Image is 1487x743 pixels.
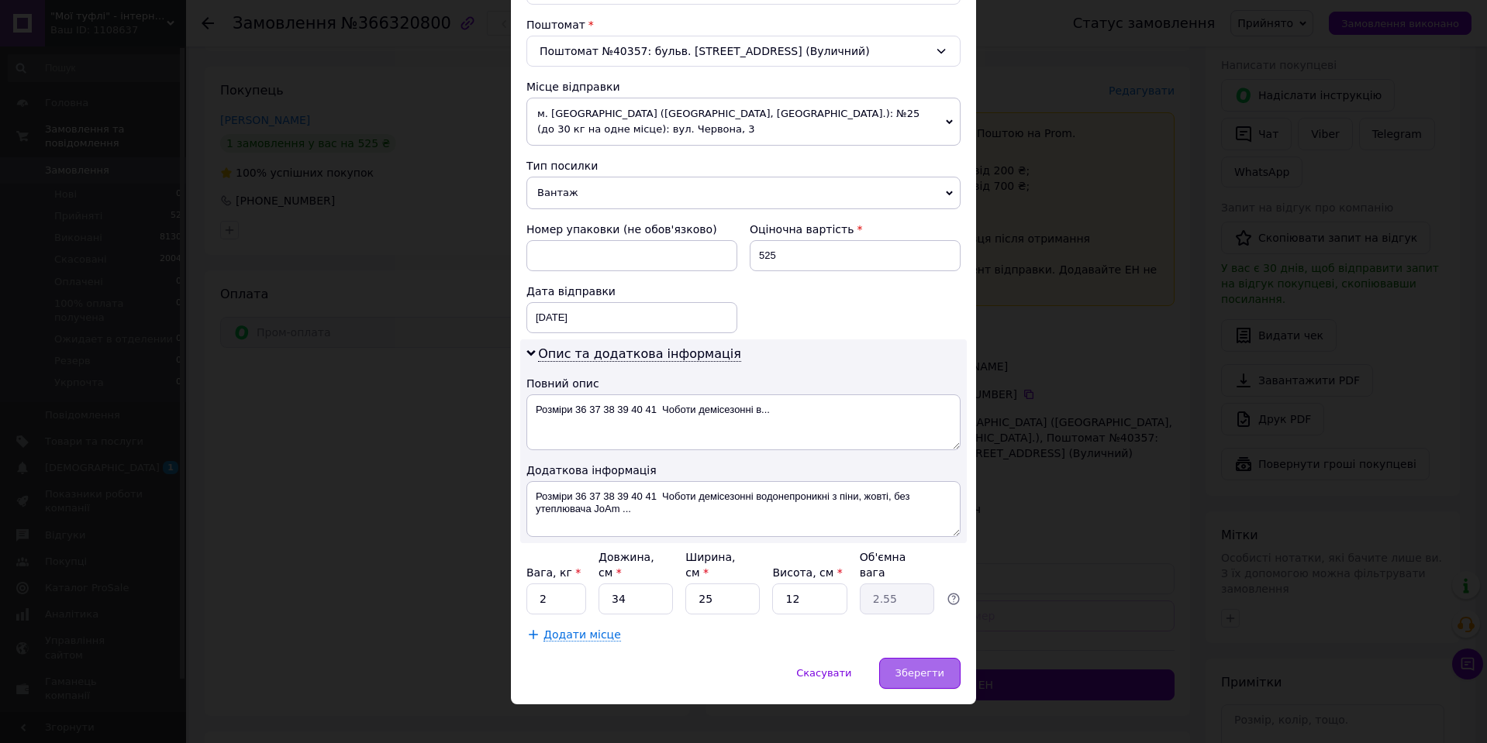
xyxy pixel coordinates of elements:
textarea: Розміри 36 37 38 39 40 41 Чоботи демісезонні в... [526,394,961,450]
div: Номер упаковки (не обов'язково) [526,222,737,237]
span: Додати місце [543,628,621,642]
label: Вага, кг [526,566,581,579]
span: Вантаж [526,177,961,209]
label: Висота, см [772,566,842,579]
label: Ширина, см [685,551,735,579]
div: Оціночна вартість [750,222,961,237]
span: Тип посилки [526,160,598,172]
textarea: Розміри 36 37 38 39 40 41 Чоботи демісезонні водонепроникні з піни, жовті, без утеплювача JoAm ... [526,481,961,537]
div: Додаткова інформація [526,463,961,478]
label: Довжина, см [599,551,654,579]
div: Поштомат [526,17,961,33]
span: Скасувати [796,667,851,679]
div: Поштомат №40357: бульв. [STREET_ADDRESS] (Вуличний) [526,36,961,67]
span: Зберегти [895,667,944,679]
div: Об'ємна вага [860,549,934,580]
span: Опис та додаткова інформація [538,346,741,362]
span: м. [GEOGRAPHIC_DATA] ([GEOGRAPHIC_DATA], [GEOGRAPHIC_DATA].): №25 (до 30 кг на одне місце): вул. ... [526,98,961,146]
span: Місце відправки [526,81,620,93]
div: Дата відправки [526,284,737,299]
div: Повний опис [526,376,961,391]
